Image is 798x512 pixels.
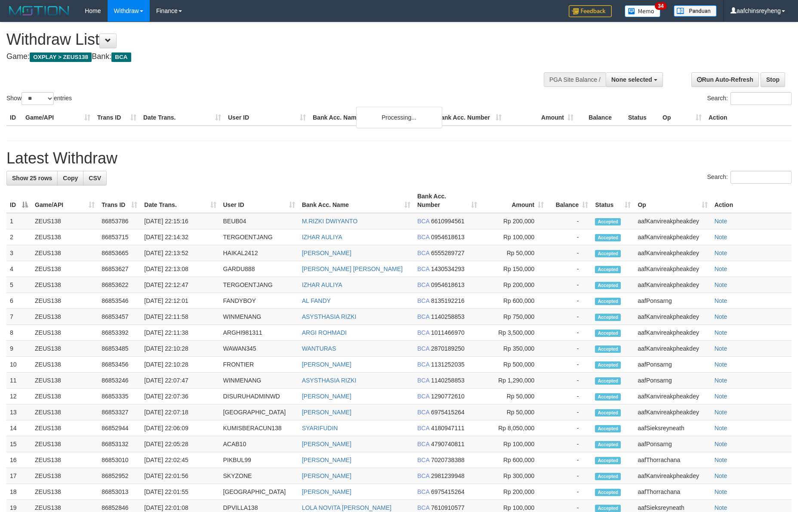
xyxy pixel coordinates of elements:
[547,373,592,389] td: -
[31,452,98,468] td: ZEUS138
[715,393,727,400] a: Note
[6,357,31,373] td: 10
[417,218,429,225] span: BCA
[63,175,78,182] span: Copy
[634,229,711,245] td: aafKanvireakpheakdey
[98,452,141,468] td: 86853010
[481,484,547,500] td: Rp 200,000
[141,261,219,277] td: [DATE] 22:13:08
[302,488,351,495] a: [PERSON_NAME]
[611,76,652,83] span: None selected
[705,110,792,126] th: Action
[547,229,592,245] td: -
[6,293,31,309] td: 6
[715,441,727,447] a: Note
[634,325,711,341] td: aafKanvireakpheakdey
[481,452,547,468] td: Rp 600,000
[655,2,666,10] span: 34
[417,472,429,479] span: BCA
[715,409,727,416] a: Note
[711,188,792,213] th: Action
[417,329,429,336] span: BCA
[595,489,621,496] span: Accepted
[481,389,547,404] td: Rp 50,000
[417,504,429,511] span: BCA
[302,393,351,400] a: [PERSON_NAME]
[220,436,299,452] td: ACAB10
[6,110,22,126] th: ID
[31,213,98,229] td: ZEUS138
[547,484,592,500] td: -
[634,484,711,500] td: aafThorrachana
[141,245,219,261] td: [DATE] 22:13:52
[481,261,547,277] td: Rp 150,000
[98,229,141,245] td: 86853715
[547,325,592,341] td: -
[634,261,711,277] td: aafKanvireakpheakdey
[715,425,727,432] a: Note
[6,31,524,48] h1: Withdraw List
[730,92,792,105] input: Search:
[431,425,465,432] span: Copy 4180947111 to clipboard
[6,52,524,61] h4: Game: Bank:
[220,357,299,373] td: FRONTIER
[6,213,31,229] td: 1
[6,436,31,452] td: 15
[141,188,219,213] th: Date Trans.: activate to sort column ascending
[595,345,621,353] span: Accepted
[31,404,98,420] td: ZEUS138
[141,468,219,484] td: [DATE] 22:01:56
[431,409,465,416] span: Copy 6975415264 to clipboard
[715,456,727,463] a: Note
[431,393,465,400] span: Copy 1290772610 to clipboard
[595,473,621,480] span: Accepted
[98,325,141,341] td: 86853392
[481,420,547,436] td: Rp 8,050,000
[431,345,465,352] span: Copy 2870189250 to clipboard
[481,229,547,245] td: Rp 100,000
[31,357,98,373] td: ZEUS138
[98,213,141,229] td: 86853786
[98,277,141,293] td: 86853622
[592,188,634,213] th: Status: activate to sort column ascending
[220,389,299,404] td: DISURUHADMINWD
[141,389,219,404] td: [DATE] 22:07:36
[595,425,621,432] span: Accepted
[98,341,141,357] td: 86853485
[595,282,621,289] span: Accepted
[417,377,429,384] span: BCA
[547,389,592,404] td: -
[431,488,465,495] span: Copy 6975415264 to clipboard
[31,188,98,213] th: Game/API: activate to sort column ascending
[141,309,219,325] td: [DATE] 22:11:58
[6,420,31,436] td: 14
[481,373,547,389] td: Rp 1,290,000
[141,293,219,309] td: [DATE] 22:12:01
[98,293,141,309] td: 86853546
[547,452,592,468] td: -
[481,293,547,309] td: Rp 600,000
[140,110,225,126] th: Date Trans.
[481,245,547,261] td: Rp 50,000
[634,373,711,389] td: aafPonsarng
[481,325,547,341] td: Rp 3,500,000
[98,436,141,452] td: 86853132
[715,488,727,495] a: Note
[634,293,711,309] td: aafPonsarng
[302,329,347,336] a: ARGI ROHMADI
[220,245,299,261] td: HAIKAL2412
[417,281,429,288] span: BCA
[141,420,219,436] td: [DATE] 22:06:09
[220,341,299,357] td: WAWAN345
[6,188,31,213] th: ID: activate to sort column descending
[220,373,299,389] td: WINMENANG
[595,218,621,225] span: Accepted
[22,110,94,126] th: Game/API
[634,277,711,293] td: aafKanvireakpheakdey
[141,373,219,389] td: [DATE] 22:07:47
[98,484,141,500] td: 86853013
[715,250,727,256] a: Note
[715,234,727,241] a: Note
[98,420,141,436] td: 86852944
[141,436,219,452] td: [DATE] 22:05:28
